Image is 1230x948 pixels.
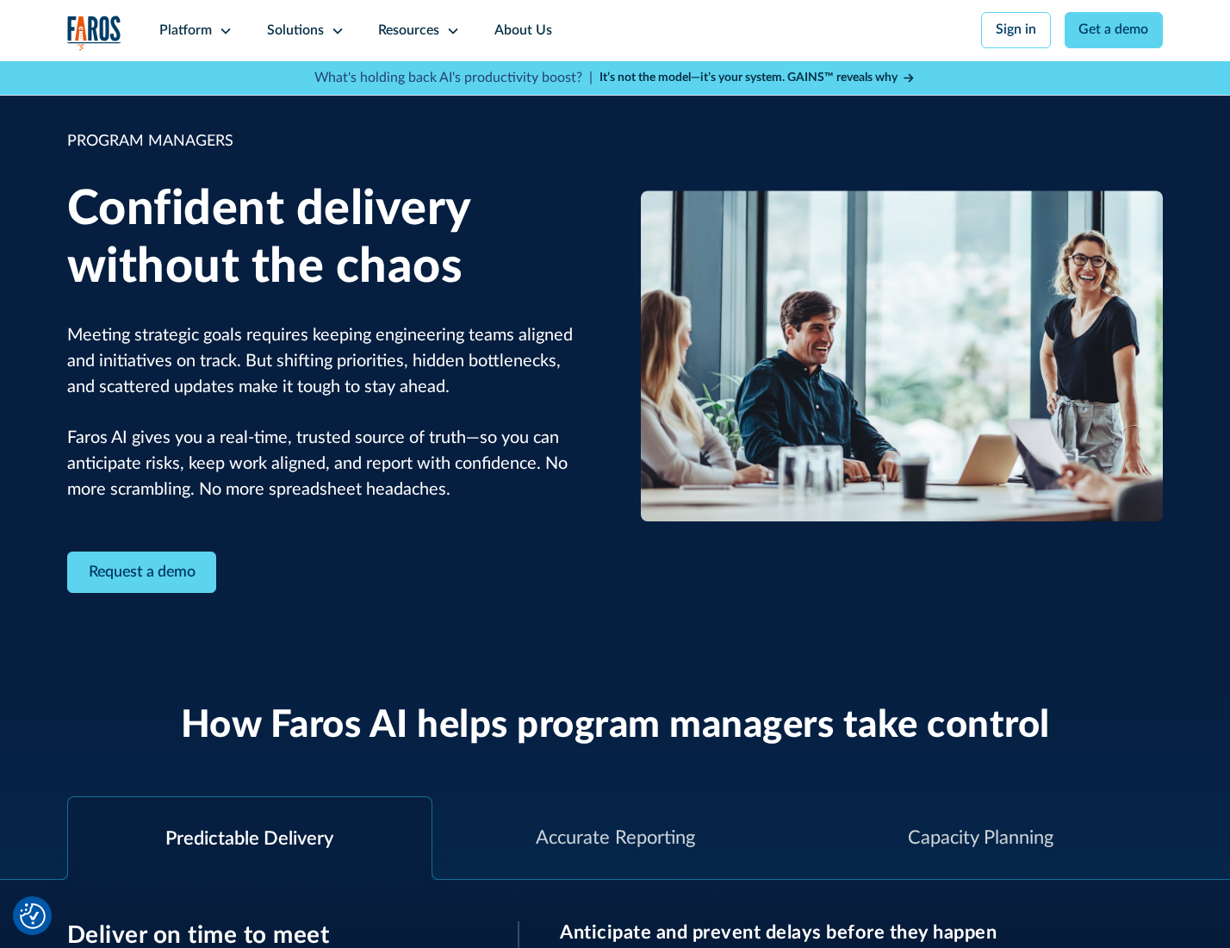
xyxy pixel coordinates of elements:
div: Resources [378,21,439,41]
img: Revisit consent button [20,903,46,929]
img: Logo of the analytics and reporting company Faros. [67,16,122,51]
h2: How Faros AI helps program managers take control [181,703,1050,749]
div: PROGRAM MANAGERS [67,130,590,153]
div: Capacity Planning [908,824,1053,852]
a: home [67,16,122,51]
div: Solutions [267,21,324,41]
button: Cookie Settings [20,903,46,929]
h3: Anticipate and prevent delays before they happen [560,921,1163,944]
div: Predictable Delivery [165,825,333,853]
div: Platform [159,21,212,41]
a: Get a demo [1065,12,1164,48]
a: It’s not the model—it’s your system. GAINS™ reveals why [599,69,916,87]
a: Sign in [981,12,1051,48]
a: Contact Modal [67,552,217,594]
div: Accurate Reporting [536,824,695,852]
p: Meeting strategic goals requires keeping engineering teams aligned and initiatives on track. But ... [67,323,590,503]
h1: Confident delivery without the chaos [67,181,590,296]
strong: It’s not the model—it’s your system. GAINS™ reveals why [599,72,898,84]
p: What's holding back AI's productivity boost? | [314,68,593,89]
